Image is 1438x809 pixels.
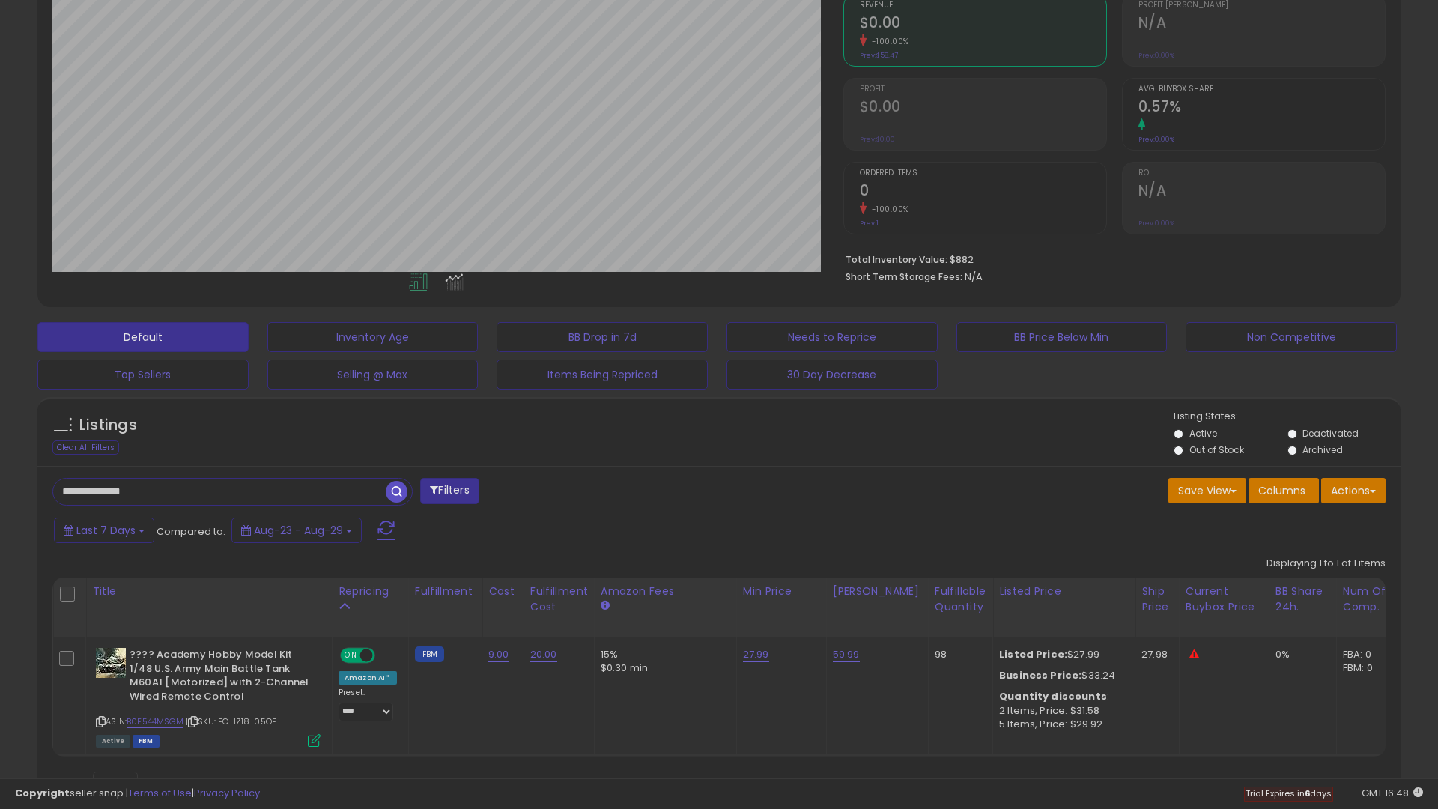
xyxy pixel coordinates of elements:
small: Amazon Fees. [601,599,610,613]
span: Profit [PERSON_NAME] [1138,1,1385,10]
li: $882 [846,249,1374,267]
h5: Listings [79,415,137,436]
p: Listing States: [1174,410,1401,424]
div: 27.98 [1141,648,1168,661]
div: Ship Price [1141,584,1173,615]
button: Inventory Age [267,322,479,352]
a: 59.99 [833,647,860,662]
div: : [999,690,1123,703]
span: Last 7 Days [76,523,136,538]
span: Ordered Items [860,169,1106,178]
div: Num of Comp. [1343,584,1398,615]
label: Archived [1302,443,1343,456]
button: 30 Day Decrease [726,360,938,390]
h2: N/A [1138,14,1385,34]
div: Min Price [743,584,820,599]
small: Prev: $0.00 [860,135,895,144]
span: | SKU: EC-IZ18-05OF [186,715,276,727]
span: All listings currently available for purchase on Amazon [96,735,130,748]
span: Trial Expires in days [1246,787,1332,799]
h2: $0.00 [860,98,1106,118]
span: Avg. Buybox Share [1138,85,1385,94]
strong: Copyright [15,786,70,800]
a: 20.00 [530,647,557,662]
div: Title [92,584,326,599]
a: Privacy Policy [194,786,260,800]
small: Prev: $58.47 [860,51,898,60]
button: Columns [1249,478,1319,503]
button: Save View [1168,478,1246,503]
small: Prev: 1 [860,219,879,228]
button: Filters [420,478,479,504]
div: Cost [488,584,518,599]
span: 2025-09-6 16:48 GMT [1362,786,1423,800]
small: -100.00% [867,204,909,215]
a: Terms of Use [128,786,192,800]
div: Displaying 1 to 1 of 1 items [1266,557,1386,571]
a: 27.99 [743,647,769,662]
div: Clear All Filters [52,440,119,455]
div: 2 Items, Price: $31.58 [999,704,1123,718]
span: Revenue [860,1,1106,10]
h2: 0 [860,182,1106,202]
div: Fulfillment Cost [530,584,588,615]
div: Repricing [339,584,402,599]
button: Items Being Repriced [497,360,708,390]
label: Active [1189,427,1217,440]
div: Fulfillable Quantity [935,584,986,615]
b: Listed Price: [999,647,1067,661]
div: Amazon Fees [601,584,730,599]
small: Prev: 0.00% [1138,51,1174,60]
div: Fulfillment [415,584,476,599]
b: Total Inventory Value: [846,253,947,266]
small: Prev: 0.00% [1138,219,1174,228]
small: Prev: 0.00% [1138,135,1174,144]
div: 0% [1275,648,1325,661]
button: Last 7 Days [54,518,154,543]
div: FBA: 0 [1343,648,1392,661]
img: 616UVfYyanL._SL40_.jpg [96,648,126,678]
div: [PERSON_NAME] [833,584,922,599]
small: FBM [415,646,444,662]
a: 9.00 [488,647,509,662]
button: Aug-23 - Aug-29 [231,518,362,543]
span: N/A [965,270,983,284]
b: 6 [1305,787,1310,799]
div: $33.24 [999,669,1123,682]
div: BB Share 24h. [1275,584,1330,615]
div: Amazon AI * [339,671,397,685]
div: FBM: 0 [1343,661,1392,675]
b: ???? Academy Hobby Model Kit 1/48 U.S. Army Main Battle Tank M60A1 [Motorized] with 2-Channel Wir... [130,648,312,707]
button: Top Sellers [37,360,249,390]
b: Short Term Storage Fees: [846,270,962,283]
span: Columns [1258,483,1305,498]
button: Non Competitive [1186,322,1397,352]
div: ASIN: [96,648,321,745]
div: Listed Price [999,584,1129,599]
h2: 0.57% [1138,98,1385,118]
div: $27.99 [999,648,1123,661]
label: Out of Stock [1189,443,1244,456]
span: Show: entries [64,777,172,791]
div: Preset: [339,688,397,721]
div: seller snap | | [15,787,260,801]
button: Actions [1321,478,1386,503]
button: BB Drop in 7d [497,322,708,352]
span: Compared to: [157,524,225,539]
div: 15% [601,648,725,661]
span: OFF [373,649,397,662]
button: Default [37,322,249,352]
span: ROI [1138,169,1385,178]
span: ON [342,649,360,662]
a: B0F544MSGM [127,715,183,728]
label: Deactivated [1302,427,1359,440]
div: $0.30 min [601,661,725,675]
span: Aug-23 - Aug-29 [254,523,343,538]
div: 5 Items, Price: $29.92 [999,718,1123,731]
button: BB Price Below Min [956,322,1168,352]
h2: N/A [1138,182,1385,202]
small: -100.00% [867,36,909,47]
div: 98 [935,648,981,661]
div: Current Buybox Price [1186,584,1263,615]
button: Needs to Reprice [726,322,938,352]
